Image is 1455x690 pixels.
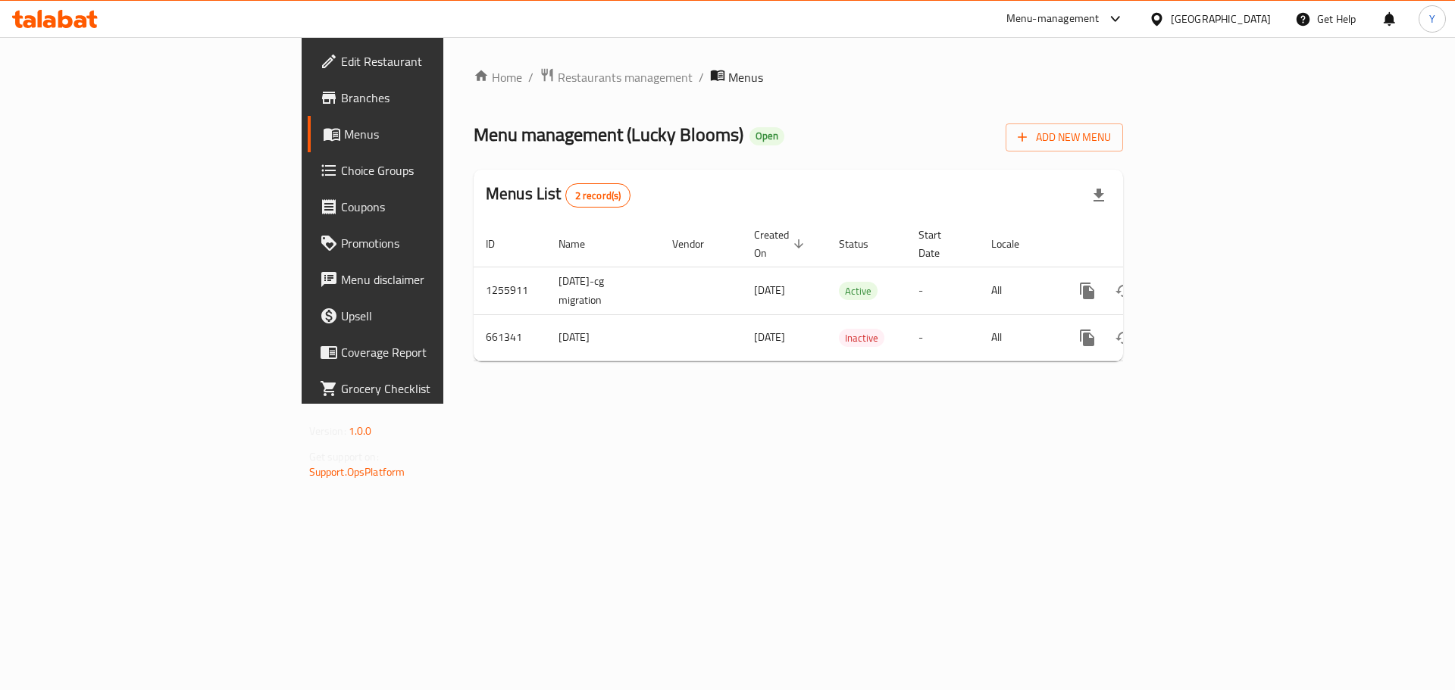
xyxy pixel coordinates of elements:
[672,235,724,253] span: Vendor
[979,267,1057,314] td: All
[341,379,533,398] span: Grocery Checklist
[474,67,1123,87] nav: breadcrumb
[918,226,961,262] span: Start Date
[308,370,545,407] a: Grocery Checklist
[754,280,785,300] span: [DATE]
[1171,11,1271,27] div: [GEOGRAPHIC_DATA]
[558,68,693,86] span: Restaurants management
[341,161,533,180] span: Choice Groups
[979,314,1057,361] td: All
[341,198,533,216] span: Coupons
[1106,320,1142,356] button: Change Status
[906,267,979,314] td: -
[341,307,533,325] span: Upsell
[309,462,405,482] a: Support.OpsPlatform
[474,117,743,151] span: Menu management ( Lucky Blooms )
[1069,273,1106,309] button: more
[1057,221,1227,267] th: Actions
[906,314,979,361] td: -
[308,298,545,334] a: Upsell
[349,421,372,441] span: 1.0.0
[341,89,533,107] span: Branches
[474,221,1227,361] table: enhanced table
[699,68,704,86] li: /
[1429,11,1435,27] span: Y
[341,52,533,70] span: Edit Restaurant
[308,334,545,370] a: Coverage Report
[1081,177,1117,214] div: Export file
[341,270,533,289] span: Menu disclaimer
[1006,10,1100,28] div: Menu-management
[1018,128,1111,147] span: Add New Menu
[486,235,515,253] span: ID
[308,225,545,261] a: Promotions
[308,189,545,225] a: Coupons
[309,421,346,441] span: Version:
[749,127,784,145] div: Open
[839,283,878,300] span: Active
[308,116,545,152] a: Menus
[308,152,545,189] a: Choice Groups
[1069,320,1106,356] button: more
[839,235,888,253] span: Status
[341,343,533,361] span: Coverage Report
[1006,123,1123,151] button: Add New Menu
[839,329,884,347] span: Inactive
[309,447,379,467] span: Get support on:
[308,261,545,298] a: Menu disclaimer
[749,130,784,142] span: Open
[1106,273,1142,309] button: Change Status
[559,235,605,253] span: Name
[540,67,693,87] a: Restaurants management
[565,183,631,208] div: Total records count
[341,234,533,252] span: Promotions
[839,329,884,347] div: Inactive
[754,327,785,347] span: [DATE]
[566,189,630,203] span: 2 record(s)
[486,183,630,208] h2: Menus List
[308,80,545,116] a: Branches
[991,235,1039,253] span: Locale
[546,314,660,361] td: [DATE]
[546,267,660,314] td: [DATE]-cg migration
[754,226,809,262] span: Created On
[728,68,763,86] span: Menus
[344,125,533,143] span: Menus
[839,282,878,300] div: Active
[308,43,545,80] a: Edit Restaurant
